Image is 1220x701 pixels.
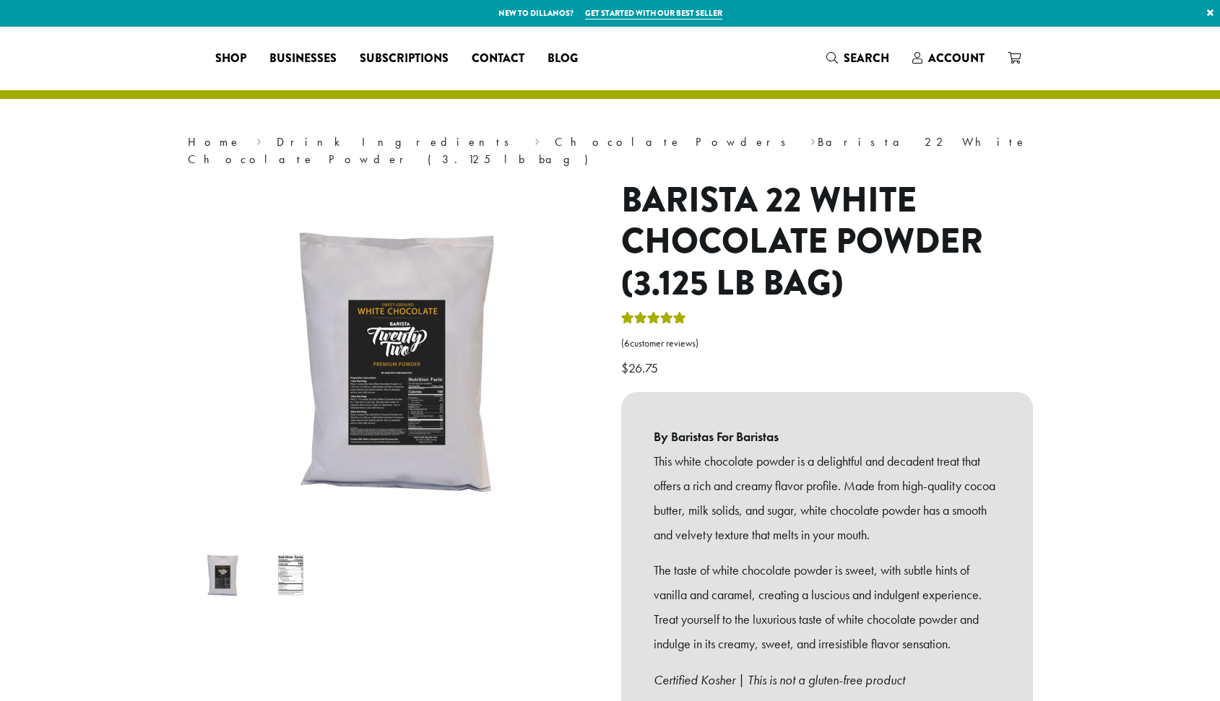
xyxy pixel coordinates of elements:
[654,449,1000,547] p: This white chocolate powder is a delightful and decadent treat that offers a rich and creamy flav...
[277,134,519,149] a: Drink Ingredients
[810,129,816,151] span: ›
[654,558,1000,656] p: The taste of white chocolate powder is sweet, with subtle hints of vanilla and caramel, creating ...
[621,336,1033,351] a: (6customer reviews)
[204,47,258,70] a: Shop
[621,310,686,331] div: Rated 5.00 out of 5
[472,50,524,68] span: Contact
[188,134,241,149] a: Home
[360,50,449,68] span: Subscriptions
[585,7,722,19] a: Get started with our best seller
[188,134,1033,168] nav: Breadcrumb
[654,671,905,688] em: Certified Kosher | This is not a gluten-free product
[215,50,246,68] span: Shop
[269,50,337,68] span: Businesses
[844,50,889,66] span: Search
[621,180,1033,305] h1: Barista 22 White Chocolate Powder (3.125 lb bag)
[213,180,574,541] img: Barista 22 Sweet Ground White Chocolate Powder
[621,360,662,376] bdi: 26.75
[928,50,985,66] span: Account
[815,46,901,70] a: Search
[654,424,1000,449] b: By Baristas For Baristas
[548,50,578,68] span: Blog
[194,547,251,604] img: Barista 22 Sweet Ground White Chocolate Powder
[555,134,795,149] a: Chocolate Powders
[535,129,540,151] span: ›
[262,547,319,604] img: Barista 22 White Chocolate Powder (3.125 lb bag) - Image 2
[621,360,628,376] span: $
[624,337,630,349] span: 6
[256,129,261,151] span: ›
